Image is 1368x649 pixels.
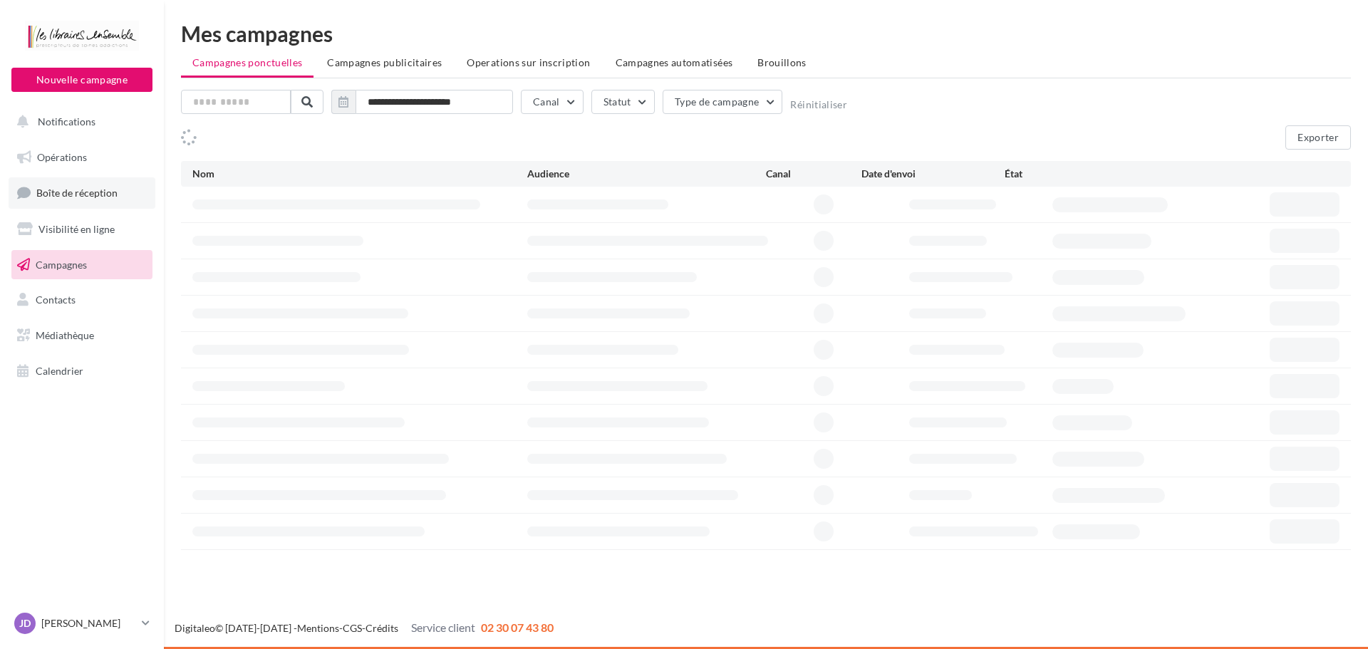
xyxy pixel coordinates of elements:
span: Campagnes publicitaires [327,56,442,68]
a: Crédits [366,622,398,634]
div: Date d'envoi [861,167,1005,181]
div: Nom [192,167,527,181]
button: Type de campagne [663,90,783,114]
a: Mentions [297,622,339,634]
span: © [DATE]-[DATE] - - - [175,622,554,634]
a: Visibilité en ligne [9,214,155,244]
a: CGS [343,622,362,634]
div: État [1005,167,1148,181]
span: Campagnes [36,258,87,270]
span: Visibilité en ligne [38,223,115,235]
span: Opérations [37,151,87,163]
p: [PERSON_NAME] [41,616,136,630]
span: 02 30 07 43 80 [481,621,554,634]
div: Mes campagnes [181,23,1351,44]
button: Réinitialiser [790,99,847,110]
span: JD [19,616,31,630]
span: Médiathèque [36,329,94,341]
a: Médiathèque [9,321,155,351]
span: Operations sur inscription [467,56,590,68]
span: Calendrier [36,365,83,377]
button: Nouvelle campagne [11,68,152,92]
span: Service client [411,621,475,634]
span: Campagnes automatisées [616,56,733,68]
a: Contacts [9,285,155,315]
button: Notifications [9,107,150,137]
button: Statut [591,90,655,114]
span: Notifications [38,115,95,128]
a: Digitaleo [175,622,215,634]
span: Brouillons [757,56,807,68]
a: Boîte de réception [9,177,155,208]
button: Canal [521,90,584,114]
div: Audience [527,167,766,181]
a: JD [PERSON_NAME] [11,610,152,637]
div: Canal [766,167,861,181]
a: Calendrier [9,356,155,386]
a: Opérations [9,142,155,172]
span: Contacts [36,294,76,306]
button: Exporter [1285,125,1351,150]
span: Boîte de réception [36,187,118,199]
a: Campagnes [9,250,155,280]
